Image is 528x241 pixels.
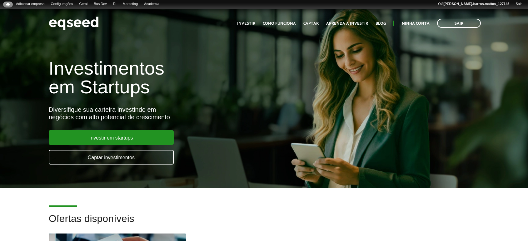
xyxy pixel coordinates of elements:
h2: Ofertas disponíveis [49,213,479,234]
strong: [PERSON_NAME].barros.mattos_127145 [443,2,509,6]
img: EqSeed [49,15,99,32]
a: Captar [303,22,319,26]
a: Academia [141,2,162,7]
a: Sair [512,2,525,7]
div: Diversifique sua carteira investindo em negócios com alto potencial de crescimento [49,106,303,121]
a: Investir [237,22,255,26]
a: Geral [76,2,91,7]
a: Olá[PERSON_NAME].barros.mattos_127145 [435,2,512,7]
a: Bus Dev [91,2,110,7]
a: Minha conta [402,22,430,26]
a: Investir em startups [49,130,174,145]
a: Aprenda a investir [326,22,368,26]
a: RI [110,2,120,7]
a: Captar investimentos [49,150,174,165]
a: Configurações [48,2,76,7]
a: Como funciona [263,22,296,26]
a: Início [3,2,13,7]
a: Blog [376,22,386,26]
a: Adicionar empresa [13,2,48,7]
a: Marketing [120,2,141,7]
span: Início [6,2,10,7]
a: Sair [437,19,481,28]
h1: Investimentos em Startups [49,59,303,96]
